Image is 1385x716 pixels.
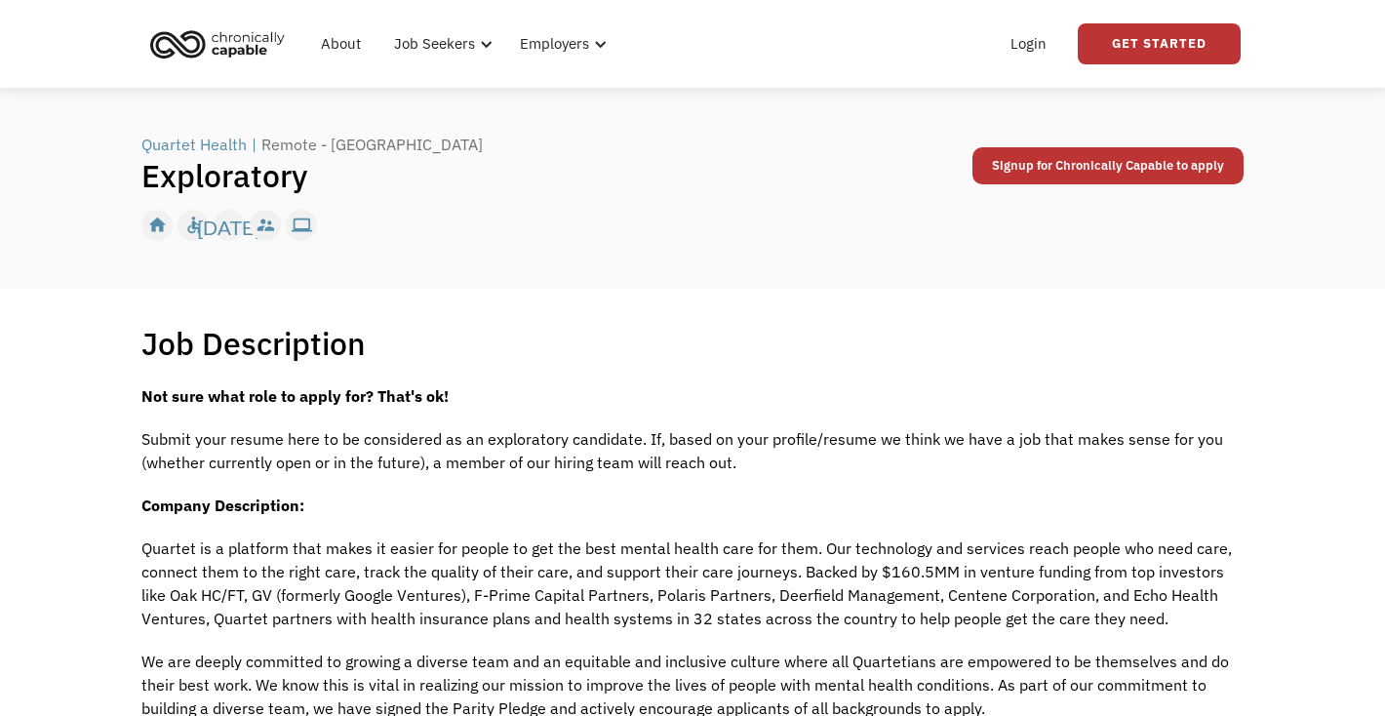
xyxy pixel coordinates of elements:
div: [DATE] [197,211,260,240]
div: Quartet Health [141,133,247,156]
h1: Job Description [141,324,366,363]
div: Job Seekers [382,13,498,75]
div: Employers [508,13,613,75]
a: Get Started [1078,23,1241,64]
a: Quartet Health|Remote - [GEOGRAPHIC_DATA] [141,133,488,156]
span: Quartet is a platform that makes it easier for people to get the best mental health care for them... [141,538,1232,628]
a: Login [999,13,1058,75]
div: Job Seekers [394,32,475,56]
a: home [144,22,299,65]
strong: Company Description: [141,496,304,515]
a: Signup for Chronically Capable to apply [972,147,1244,184]
div: | [252,133,257,156]
div: Employers [520,32,589,56]
div: home [147,211,168,240]
img: Chronically Capable logo [144,22,291,65]
div: computer [292,211,312,240]
h1: Exploratory [141,156,969,195]
strong: Not sure what role to apply for? That's ok! [141,386,449,406]
p: Submit your resume here to be considered as an exploratory candidate. If, based on your profile/r... [141,427,1244,474]
div: Remote - [GEOGRAPHIC_DATA] [261,133,483,156]
div: supervisor_account [256,211,276,240]
div: accessible [183,211,204,240]
a: About [309,13,373,75]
